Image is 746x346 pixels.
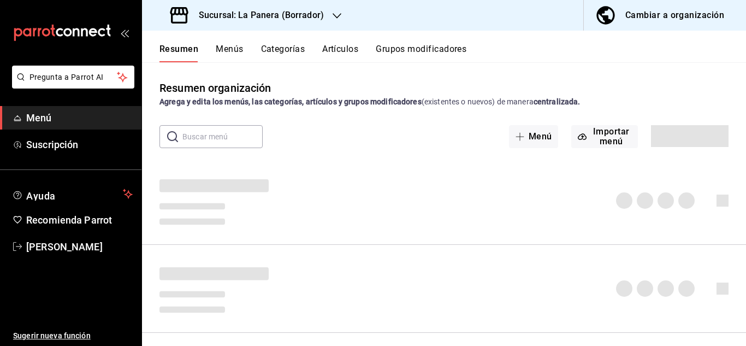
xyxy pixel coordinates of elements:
[159,96,729,108] div: (existentes o nuevos) de manera
[29,72,117,83] span: Pregunta a Parrot AI
[534,97,581,106] strong: centralizada.
[159,97,422,106] strong: Agrega y edita los menús, las categorías, artículos y grupos modificadores
[159,44,746,62] div: navigation tabs
[625,8,724,23] div: Cambiar a organización
[120,28,129,37] button: open_drawer_menu
[322,44,358,62] button: Artículos
[190,9,324,22] h3: Sucursal: La Panera (Borrador)
[261,44,305,62] button: Categorías
[182,126,263,148] input: Buscar menú
[26,110,133,125] span: Menú
[26,187,119,201] span: Ayuda
[26,137,133,152] span: Suscripción
[13,330,133,342] span: Sugerir nueva función
[376,44,466,62] button: Grupos modificadores
[26,213,133,227] span: Recomienda Parrot
[12,66,134,89] button: Pregunta a Parrot AI
[26,239,133,254] span: [PERSON_NAME]
[509,125,559,148] button: Menú
[8,79,134,91] a: Pregunta a Parrot AI
[159,80,271,96] div: Resumen organización
[216,44,243,62] button: Menús
[571,125,638,148] button: Importar menú
[159,44,198,62] button: Resumen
